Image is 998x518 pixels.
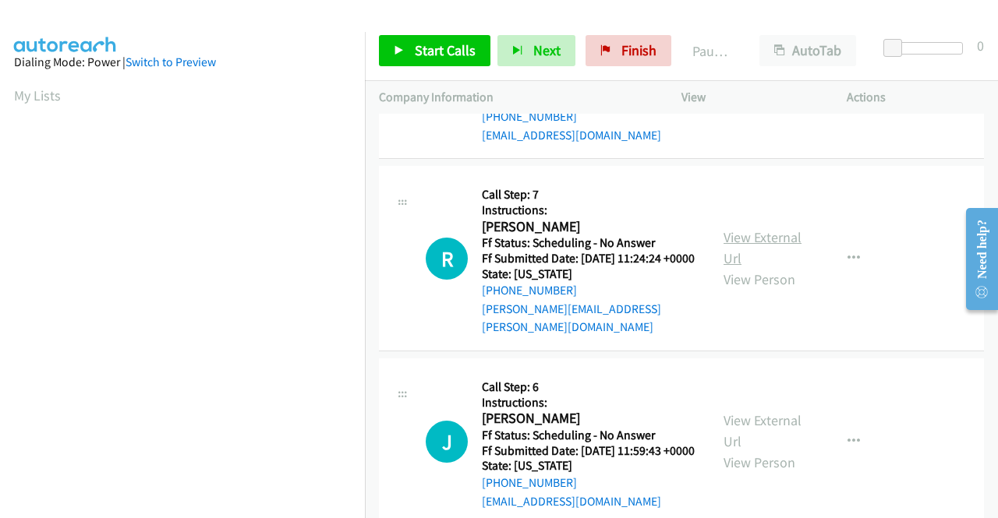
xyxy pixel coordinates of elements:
[379,35,490,66] a: Start Calls
[621,41,656,59] span: Finish
[759,35,856,66] button: AutoTab
[847,88,984,107] p: Actions
[415,41,476,59] span: Start Calls
[954,197,998,321] iframe: Resource Center
[977,35,984,56] div: 0
[482,379,695,395] h5: Call Step: 6
[482,235,695,251] h5: Ff Status: Scheduling - No Answer
[533,41,561,59] span: Next
[482,187,695,203] h5: Call Step: 7
[586,35,671,66] a: Finish
[724,411,802,450] a: View External Url
[482,301,661,335] a: [PERSON_NAME][EMAIL_ADDRESS][PERSON_NAME][DOMAIN_NAME]
[482,283,577,298] a: [PHONE_NUMBER]
[426,421,468,463] h1: J
[482,266,695,282] h5: State: [US_STATE]
[891,42,963,55] div: Delay between calls (in seconds)
[482,251,695,266] h5: Ff Submitted Date: [DATE] 11:24:24 +0000
[482,475,577,490] a: [PHONE_NUMBER]
[426,238,468,280] div: The call is yet to be attempted
[482,128,661,143] a: [EMAIL_ADDRESS][DOMAIN_NAME]
[724,228,802,267] a: View External Url
[482,109,577,124] a: [PHONE_NUMBER]
[482,410,690,428] h2: [PERSON_NAME]
[482,494,661,509] a: [EMAIL_ADDRESS][DOMAIN_NAME]
[482,458,695,474] h5: State: [US_STATE]
[681,88,819,107] p: View
[426,421,468,463] div: The call is yet to be attempted
[692,41,731,62] p: Paused
[126,55,216,69] a: Switch to Preview
[482,428,695,443] h5: Ff Status: Scheduling - No Answer
[379,88,653,107] p: Company Information
[482,395,695,411] h5: Instructions:
[426,238,468,280] h1: R
[724,453,795,471] a: View Person
[14,53,351,72] div: Dialing Mode: Power |
[14,86,61,104] a: My Lists
[482,218,690,236] h2: [PERSON_NAME]
[497,35,575,66] button: Next
[482,203,695,218] h5: Instructions:
[482,443,695,459] h5: Ff Submitted Date: [DATE] 11:59:43 +0000
[724,270,795,288] a: View Person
